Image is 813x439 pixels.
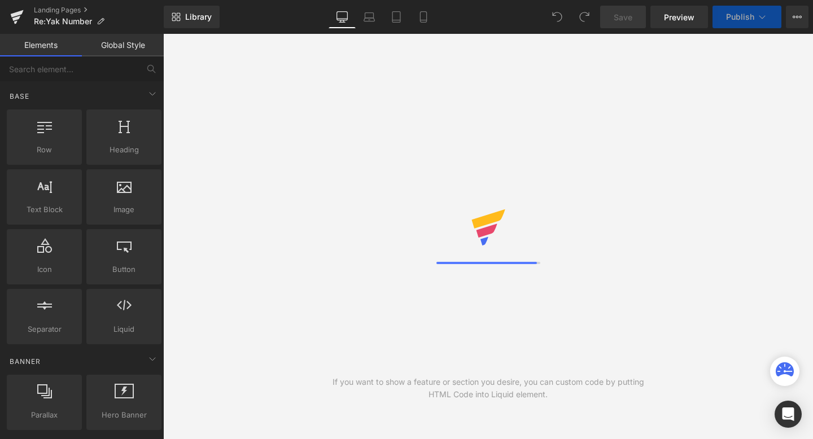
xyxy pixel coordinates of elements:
[786,6,808,28] button: More
[410,6,437,28] a: Mobile
[664,11,694,23] span: Preview
[383,6,410,28] a: Tablet
[573,6,596,28] button: Redo
[546,6,569,28] button: Undo
[34,17,92,26] span: Re:Yak Number
[10,323,78,335] span: Separator
[713,6,781,28] button: Publish
[326,376,651,401] div: If you want to show a feature or section you desire, you can custom code by putting HTML Code int...
[90,323,158,335] span: Liquid
[8,356,42,367] span: Banner
[650,6,708,28] a: Preview
[356,6,383,28] a: Laptop
[10,409,78,421] span: Parallax
[8,91,30,102] span: Base
[34,6,164,15] a: Landing Pages
[775,401,802,428] div: Open Intercom Messenger
[90,264,158,275] span: Button
[10,264,78,275] span: Icon
[10,204,78,216] span: Text Block
[90,409,158,421] span: Hero Banner
[164,6,220,28] a: New Library
[185,12,212,22] span: Library
[10,144,78,156] span: Row
[82,34,164,56] a: Global Style
[90,204,158,216] span: Image
[90,144,158,156] span: Heading
[614,11,632,23] span: Save
[726,12,754,21] span: Publish
[329,6,356,28] a: Desktop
